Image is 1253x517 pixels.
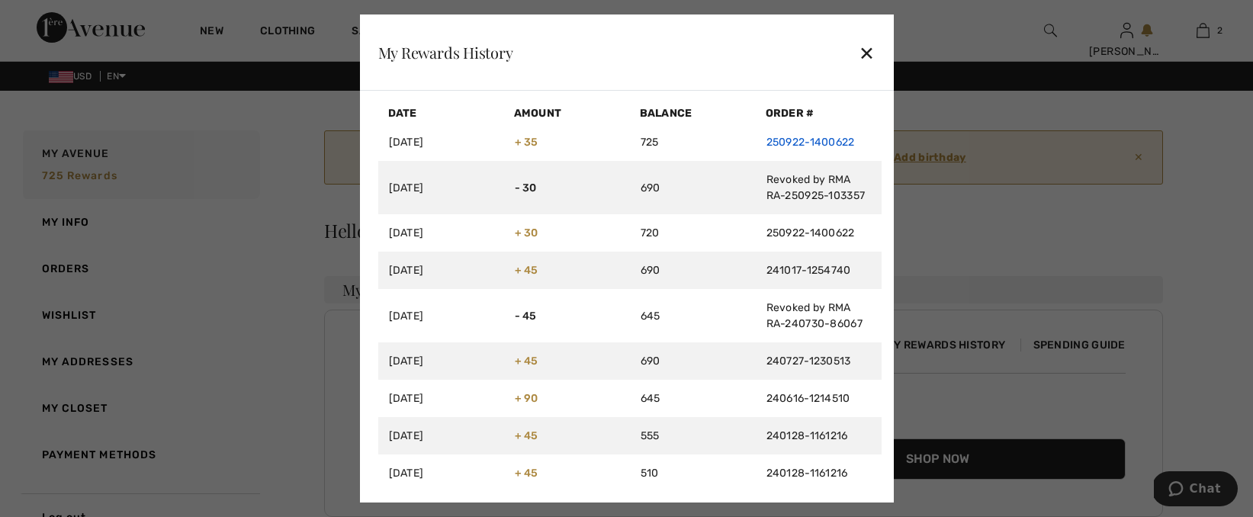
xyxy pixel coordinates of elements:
[630,103,756,124] th: Balance
[766,264,851,277] a: 241017-1254740
[630,161,756,214] td: 690
[766,429,848,442] a: 240128-1161216
[515,136,538,149] span: + 35
[756,103,882,124] th: Order #
[378,417,504,454] td: [DATE]
[378,454,504,492] td: [DATE]
[515,310,537,323] span: - 45
[515,467,538,480] span: + 45
[378,380,504,417] td: [DATE]
[766,226,855,239] a: 250922-1400622
[630,214,756,252] td: 720
[515,392,538,405] span: + 90
[378,252,504,289] td: [DATE]
[378,289,504,342] td: [DATE]
[504,103,630,124] th: Amount
[630,380,756,417] td: 645
[630,252,756,289] td: 690
[378,45,513,60] div: My Rewards History
[378,214,504,252] td: [DATE]
[756,289,882,342] td: Revoked by RMA RA-240730-86067
[766,355,851,368] a: 240727-1230513
[378,342,504,380] td: [DATE]
[859,37,875,69] div: ✕
[515,429,538,442] span: + 45
[630,342,756,380] td: 690
[630,124,756,161] td: 725
[766,392,850,405] a: 240616-1214510
[378,124,504,161] td: [DATE]
[630,454,756,492] td: 510
[515,226,538,239] span: + 30
[630,417,756,454] td: 555
[515,264,538,277] span: + 45
[766,136,855,149] a: 250922-1400622
[766,467,848,480] a: 240128-1161216
[756,161,882,214] td: Revoked by RMA RA-250925-103357
[515,355,538,368] span: + 45
[515,181,537,194] span: - 30
[378,161,504,214] td: [DATE]
[630,289,756,342] td: 645
[36,11,67,24] span: Chat
[378,103,504,124] th: Date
